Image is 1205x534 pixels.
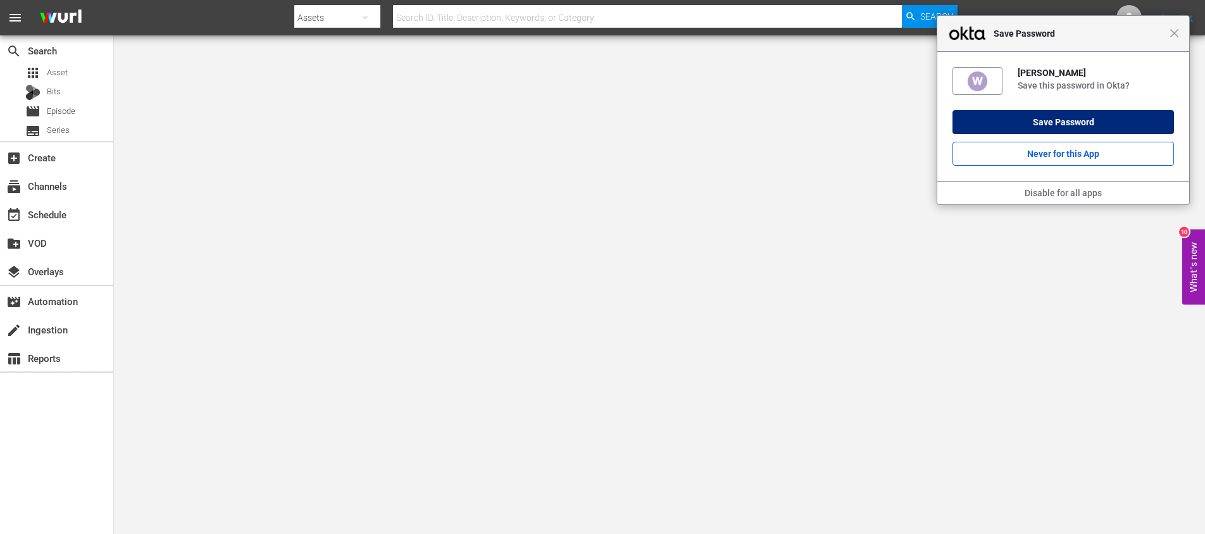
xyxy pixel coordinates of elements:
[1182,230,1205,305] button: Open Feedback Widget
[30,3,91,33] img: ans4CAIJ8jUAAAAAAAAAAAAAAAAAAAAAAAAgQb4GAAAAAAAAAAAAAAAAAAAAAAAAJMjXAAAAAAAAAAAAAAAAAAAAAAAAgAT5G...
[1018,67,1174,78] div: [PERSON_NAME]
[952,110,1174,134] button: Save Password
[6,351,22,366] span: Reports
[6,208,22,223] span: Schedule
[6,151,22,166] span: Create
[1025,188,1102,198] a: Disable for all apps
[6,264,22,280] span: Overlays
[6,44,22,59] span: Search
[1179,227,1189,237] div: 10
[25,123,41,139] span: Series
[47,124,70,137] span: Series
[47,105,75,118] span: Episode
[25,104,41,119] span: Episode
[966,70,989,92] img: wV82qoAAAAGSURBVAMAYuh5wgsrtN0AAAAASUVORK5CYII=
[1170,28,1179,38] span: Close
[25,65,41,80] span: Asset
[47,66,68,79] span: Asset
[6,294,22,309] span: Automation
[6,323,22,338] span: Ingestion
[47,85,61,98] span: Bits
[952,142,1174,166] button: Never for this App
[6,236,22,251] span: VOD
[1160,13,1193,23] a: Sign Out
[6,179,22,194] span: Channels
[987,26,1170,41] span: Save Password
[1018,80,1174,91] div: Save this password in Okta?
[25,85,41,100] div: Bits
[902,5,958,28] button: Search
[920,5,954,28] span: Search
[8,10,23,25] span: menu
